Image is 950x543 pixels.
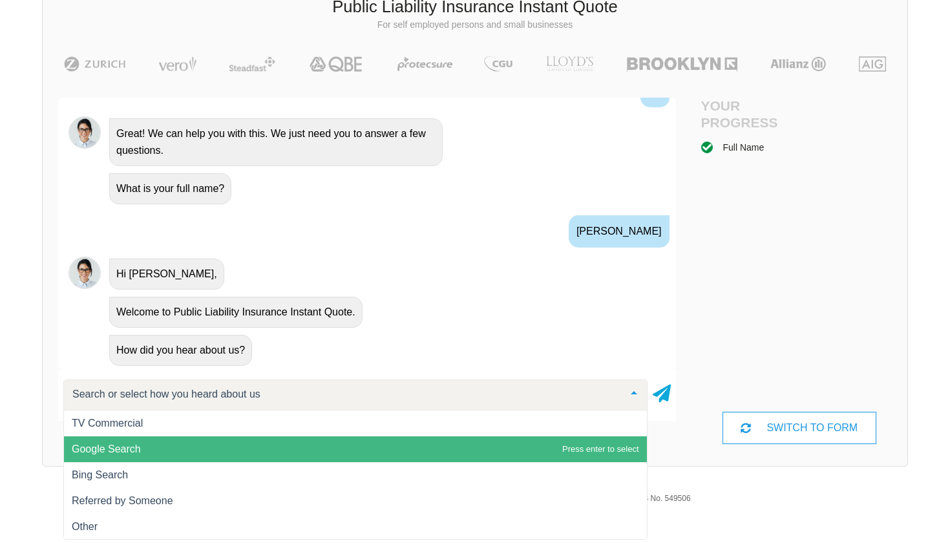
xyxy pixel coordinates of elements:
[153,56,202,72] img: Vero | Public Liability Insurance
[854,56,892,72] img: AIG | Public Liability Insurance
[392,56,458,72] img: Protecsure | Public Liability Insurance
[479,56,518,72] img: CGU | Public Liability Insurance
[569,215,670,248] div: [PERSON_NAME]
[72,443,141,454] span: Google Search
[723,412,876,444] div: SWITCH TO FORM
[764,56,832,72] img: Allianz | Public Liability Insurance
[69,257,101,289] img: Chatbot | PLI
[224,56,280,72] img: Steadfast | Public Liability Insurance
[72,495,173,506] span: Referred by Someone
[701,98,799,130] h4: Your Progress
[109,259,224,290] div: Hi [PERSON_NAME],
[58,56,131,72] img: Zurich | Public Liability Insurance
[69,388,621,401] input: Search or select how you heard about us
[723,140,765,154] div: Full Name
[69,116,101,149] img: Chatbot | PLI
[72,521,98,532] span: Other
[109,173,231,204] div: What is your full name?
[539,56,601,72] img: LLOYD's | Public Liability Insurance
[109,297,363,328] div: Welcome to Public Liability Insurance Instant Quote.
[72,469,128,480] span: Bing Search
[109,118,443,166] div: Great! We can help you with this. We just need you to answer a few questions.
[302,56,372,72] img: QBE | Public Liability Insurance
[109,335,252,366] div: How did you hear about us?
[622,56,743,72] img: Brooklyn | Public Liability Insurance
[52,19,898,32] p: For self employed persons and small businesses
[72,418,143,429] span: TV Commercial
